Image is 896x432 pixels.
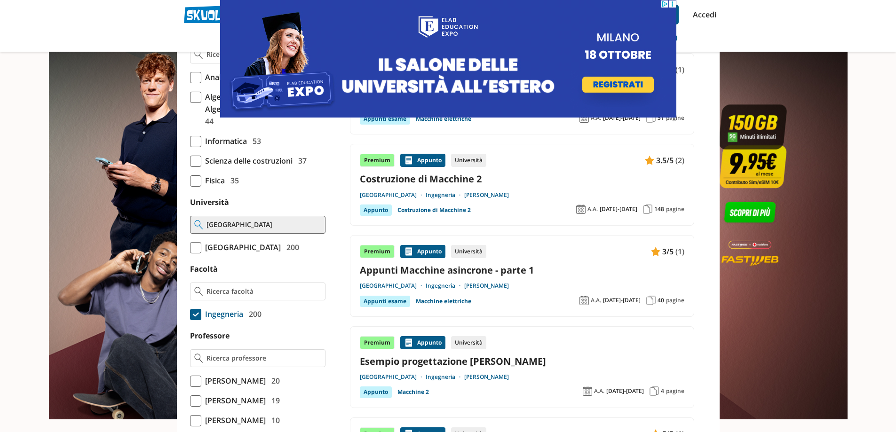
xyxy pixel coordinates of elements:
span: [PERSON_NAME] [201,414,266,426]
span: pagine [666,387,684,395]
a: Costruzione di Macchine 2 [360,173,684,185]
span: pagine [666,297,684,304]
img: Appunti contenuto [404,338,413,347]
img: Pagine [646,296,656,305]
span: 44 [201,115,214,127]
label: Università [190,197,229,207]
span: Ingegneria [201,308,243,320]
span: Fisica [201,174,225,187]
span: 53 [249,135,261,147]
input: Ricerca facoltà [206,287,321,296]
div: Università [451,336,486,349]
div: Appunti esame [360,296,410,307]
span: A.A. [594,387,604,395]
img: Appunti contenuto [404,247,413,256]
a: Macchine 2 [397,386,429,398]
a: Macchine elettriche [416,296,471,307]
label: Professore [190,330,230,341]
div: Premium [360,154,395,167]
a: [GEOGRAPHIC_DATA] [360,191,426,199]
span: 31 [658,114,664,122]
a: Macchine elettriche [416,113,471,125]
span: (1) [675,245,684,258]
input: Ricerca materia o esame [206,50,321,59]
div: Università [451,245,486,258]
img: Appunti contenuto [404,156,413,165]
input: Ricerca professore [206,353,321,363]
span: (2) [675,154,684,166]
span: 3.5/5 [656,154,674,166]
span: A.A. [591,114,601,122]
a: [PERSON_NAME] [464,373,509,381]
div: Premium [360,336,395,349]
input: Ricerca universita [206,220,321,229]
span: [DATE]-[DATE] [600,205,637,213]
img: Ricerca professore [194,353,203,363]
a: Appunti Macchine asincrone - parte 1 [360,264,684,276]
img: Anno accademico [579,113,589,123]
img: Appunti contenuto [645,156,654,165]
span: Analisi matematica [201,71,273,83]
span: 20 [268,375,280,387]
span: 10 [268,414,280,426]
span: Scienza delle costruzioni [201,155,293,167]
span: 37 [294,155,307,167]
a: Ingegneria [426,191,464,199]
div: Appunto [400,336,445,349]
a: Ingegneria [426,282,464,290]
span: [PERSON_NAME] [201,375,266,387]
span: [GEOGRAPHIC_DATA] [201,241,281,253]
img: Ricerca facoltà [194,287,203,296]
span: 3/5 [662,245,674,258]
span: 40 [658,297,664,304]
span: pagine [666,114,684,122]
div: Università [451,154,486,167]
img: Anno accademico [576,204,586,214]
div: Appunto [400,154,445,167]
a: Costruzione di Macchine 2 [397,204,471,216]
a: Ingegneria [426,373,464,381]
a: [GEOGRAPHIC_DATA] [360,373,426,381]
a: [GEOGRAPHIC_DATA] [360,282,426,290]
img: Ricerca universita [194,220,203,229]
span: 148 [654,205,664,213]
span: A.A. [591,297,601,304]
span: 200 [283,241,299,253]
span: [DATE]-[DATE] [603,114,641,122]
span: 35 [227,174,239,187]
a: Accedi [693,5,713,24]
a: [PERSON_NAME] [464,282,509,290]
div: Appunto [360,386,392,398]
a: [PERSON_NAME] [464,191,509,199]
span: [PERSON_NAME] [201,394,266,407]
img: Appunti contenuto [651,247,660,256]
img: Anno accademico [583,386,592,396]
img: Pagine [650,386,659,396]
span: 4 [661,387,664,395]
span: 19 [268,394,280,407]
div: Appunto [400,245,445,258]
label: Facoltà [190,264,218,274]
div: Appunto [360,204,392,216]
span: (1) [675,63,684,76]
a: Esempio progettazione [PERSON_NAME] [360,355,684,368]
span: [DATE]-[DATE] [606,387,644,395]
span: Informatica [201,135,247,147]
span: A.A. [587,205,598,213]
img: Anno accademico [579,296,589,305]
img: Ricerca materia o esame [194,50,203,59]
span: Algebra – Esercizi e Appunti di Algebra [201,91,325,115]
img: Pagine [643,204,652,214]
div: Premium [360,245,395,258]
img: Pagine [646,113,656,123]
span: pagine [666,205,684,213]
span: 200 [245,308,262,320]
div: Appunti esame [360,113,410,125]
span: [DATE]-[DATE] [603,297,641,304]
